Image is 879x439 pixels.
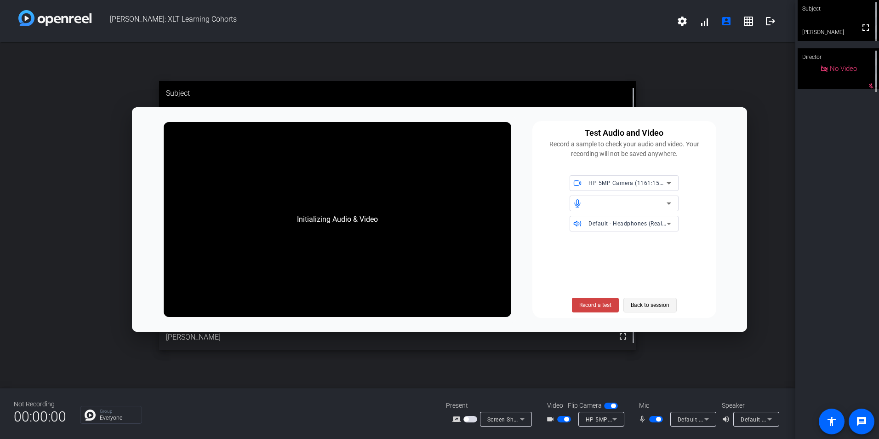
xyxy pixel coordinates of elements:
[856,416,867,427] mat-icon: message
[452,414,463,425] mat-icon: screen_share_outline
[638,414,649,425] mat-icon: mic_none
[721,16,732,27] mat-icon: account_box
[14,399,66,409] div: Not Recording
[722,401,777,410] div: Speaker
[630,401,722,410] div: Mic
[585,127,663,139] div: Test Audio and Video
[588,219,697,227] span: Default - Headphones (Realtek(R) Audio)
[798,48,879,66] div: Director
[765,16,776,27] mat-icon: logout
[100,415,137,421] p: Everyone
[100,409,137,414] p: Group
[860,22,871,33] mat-icon: fullscreen
[830,64,857,73] span: No Video
[678,416,808,423] span: Default - External Microphone (Realtek(R) Audio)
[588,179,668,186] span: HP 5MP Camera (1161:1506)
[572,298,619,312] button: Record a test
[631,296,669,314] span: Back to session
[722,414,733,425] mat-icon: volume_up
[743,16,754,27] mat-icon: grid_on
[18,10,91,26] img: white-gradient.svg
[546,414,557,425] mat-icon: videocam_outline
[85,410,96,421] img: Chat Icon
[579,301,611,309] span: Record a test
[826,416,837,427] mat-icon: accessibility
[741,416,850,423] span: Default - Headphones (Realtek(R) Audio)
[623,298,677,312] button: Back to session
[586,416,666,423] span: HP 5MP Camera (1161:1506)
[288,205,387,234] div: Initializing Audio & Video
[14,405,66,428] span: 00:00:00
[677,16,688,27] mat-icon: settings
[547,401,563,410] span: Video
[91,10,671,32] span: [PERSON_NAME]: XLT Learning Cohorts
[568,401,602,410] span: Flip Camera
[446,401,538,410] div: Present
[487,416,528,423] span: Screen Sharing
[159,81,636,106] div: Subject
[617,331,628,342] mat-icon: fullscreen
[538,139,711,159] div: Record a sample to check your audio and video. Your recording will not be saved anywhere.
